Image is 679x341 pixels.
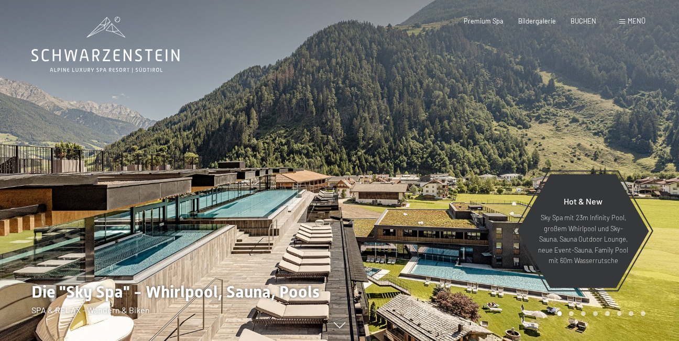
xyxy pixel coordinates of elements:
div: Carousel Page 4 [593,311,598,316]
div: Carousel Page 3 [581,311,586,316]
span: Hot & New [564,196,603,206]
div: Carousel Page 6 [617,311,622,316]
a: BUCHEN [571,17,596,25]
a: Hot & New Sky Spa mit 23m Infinity Pool, großem Whirlpool und Sky-Sauna, Sauna Outdoor Lounge, ne... [517,174,650,289]
a: Premium Spa [464,17,503,25]
div: Carousel Page 5 [605,311,610,316]
div: Carousel Page 8 [641,311,645,316]
div: Carousel Page 1 (Current Slide) [557,311,562,316]
div: Carousel Page 2 [569,311,574,316]
a: Bildergalerie [518,17,556,25]
p: Sky Spa mit 23m Infinity Pool, großem Whirlpool und Sky-Sauna, Sauna Outdoor Lounge, neue Event-S... [538,212,629,266]
span: Menü [628,17,645,25]
div: Carousel Pagination [554,311,645,316]
div: Carousel Page 7 [629,311,633,316]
